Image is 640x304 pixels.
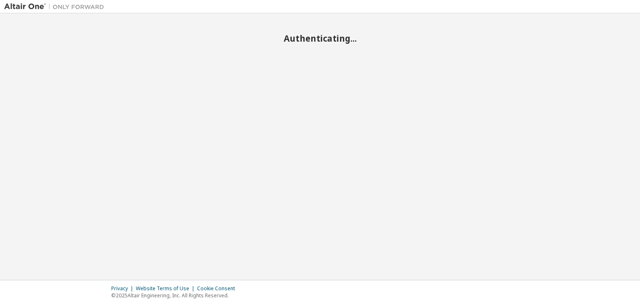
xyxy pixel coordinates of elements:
[111,285,136,292] div: Privacy
[197,285,240,292] div: Cookie Consent
[4,33,636,44] h2: Authenticating...
[4,2,108,11] img: Altair One
[111,292,240,299] p: © 2025 Altair Engineering, Inc. All Rights Reserved.
[136,285,197,292] div: Website Terms of Use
